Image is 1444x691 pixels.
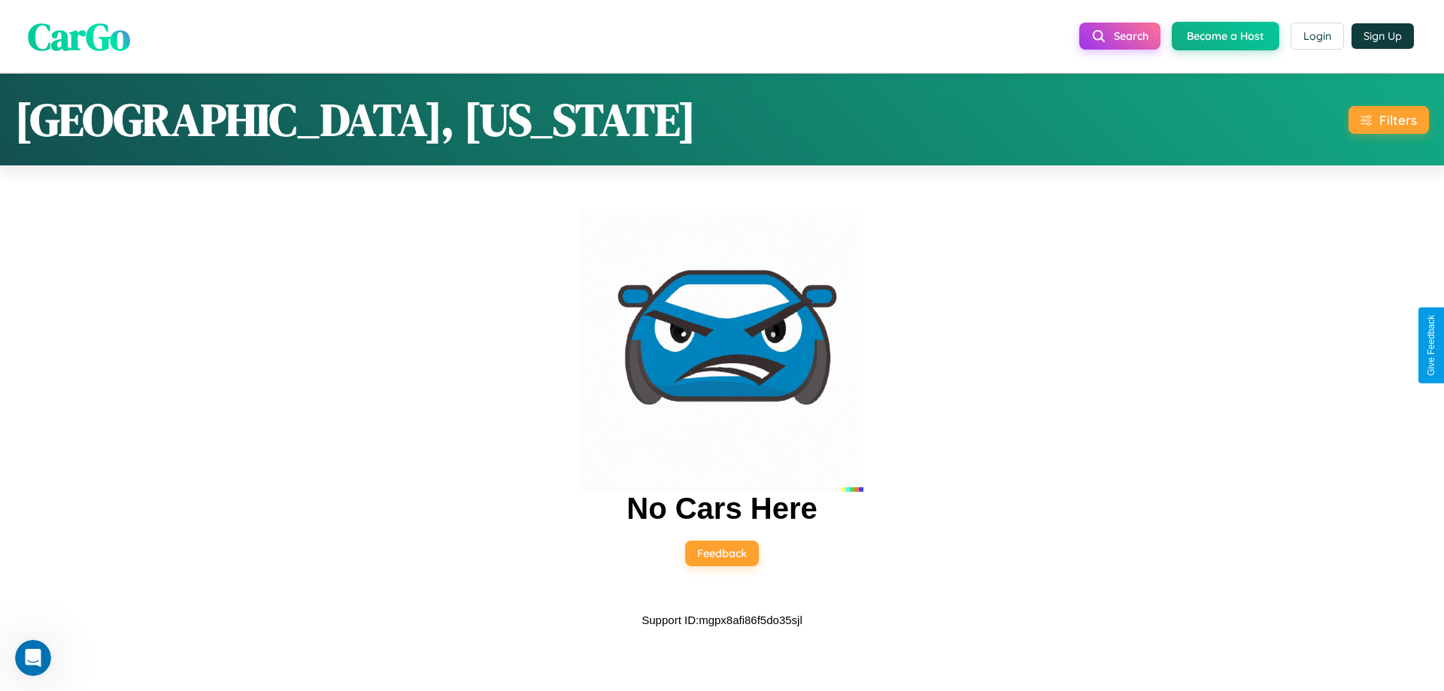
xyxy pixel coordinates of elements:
span: Search [1114,29,1148,43]
div: Give Feedback [1426,315,1436,376]
button: Filters [1348,106,1429,134]
button: Become a Host [1172,22,1279,50]
span: CarGo [28,10,130,62]
p: Support ID: mgpx8afi86f5do35sjl [642,610,802,630]
img: car [581,209,863,492]
button: Login [1291,23,1344,50]
h2: No Cars Here [626,492,817,526]
h1: [GEOGRAPHIC_DATA], [US_STATE] [15,89,696,150]
button: Feedback [685,541,759,566]
button: Sign Up [1351,23,1414,49]
button: Search [1079,23,1160,50]
div: Filters [1379,112,1417,128]
iframe: Intercom live chat [15,640,51,676]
